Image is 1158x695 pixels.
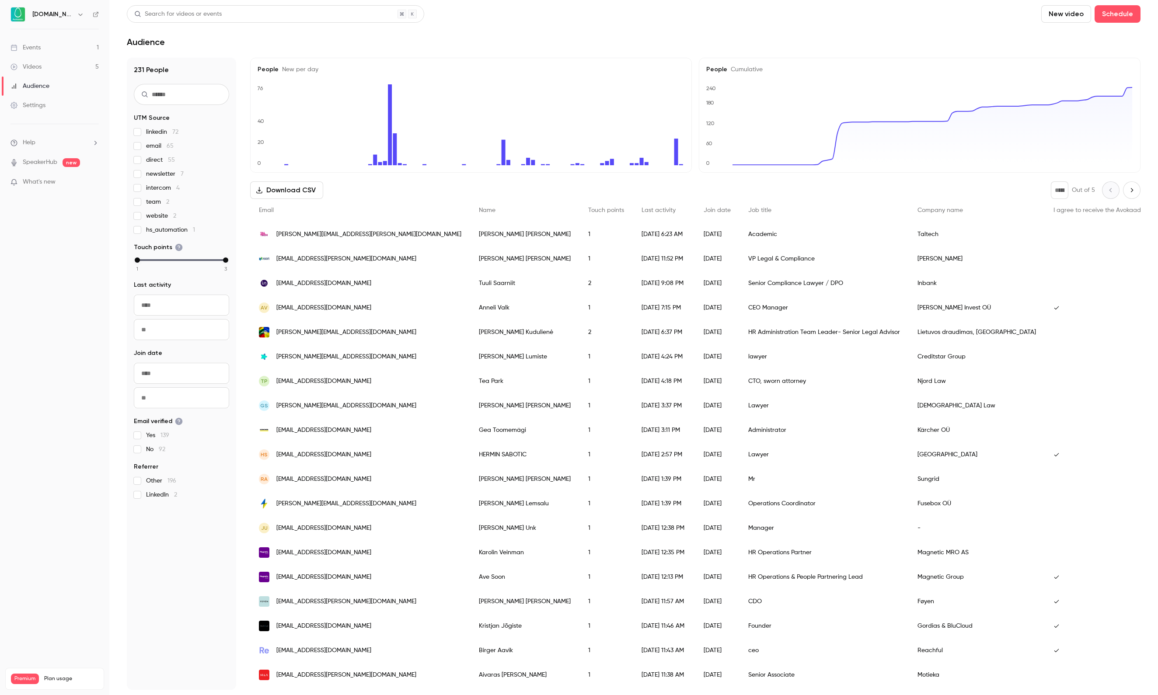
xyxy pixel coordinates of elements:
text: 60 [706,140,712,146]
img: magneticgroup.co [259,572,269,582]
span: 2 [173,213,176,219]
span: 1 [136,265,138,273]
div: 1 [579,565,633,589]
div: 2 [579,271,633,295]
div: 1 [579,467,633,491]
text: 0 [257,160,261,166]
input: To [134,319,229,340]
div: Tuuli Saarniit [470,271,579,295]
div: Tea Park [470,369,579,393]
h5: People [258,65,684,74]
div: [DATE] 1:39 PM [633,491,695,516]
div: [PERSON_NAME] [PERSON_NAME] [470,467,579,491]
span: GS [260,402,268,410]
input: To [134,387,229,408]
li: help-dropdown-opener [10,138,99,147]
img: havi.com [259,254,269,264]
span: Join date [134,349,162,358]
span: Cumulative [727,66,763,73]
div: [DATE] [695,271,739,295]
span: Job title [748,207,771,213]
h1: 231 People [134,65,229,75]
span: [PERSON_NAME][EMAIL_ADDRESS][DOMAIN_NAME] [276,352,416,361]
div: Karolin Veinman [470,540,579,565]
span: [EMAIL_ADDRESS][PERSON_NAME][DOMAIN_NAME] [276,254,416,264]
div: [DATE] [695,663,739,687]
span: [PERSON_NAME][EMAIL_ADDRESS][DOMAIN_NAME] [276,401,416,410]
div: [DATE] 12:38 PM [633,516,695,540]
div: Manager [739,516,909,540]
div: [DATE] 11:57 AM [633,589,695,614]
div: [DATE] [695,589,739,614]
text: 20 [258,139,264,145]
div: [DATE] [695,418,739,442]
div: [PERSON_NAME] Invest OÜ [909,295,1045,320]
input: From [134,363,229,384]
span: Company name [917,207,963,213]
span: [EMAIL_ADDRESS][DOMAIN_NAME] [276,279,371,288]
div: Founder [739,614,909,638]
div: [DATE] 11:46 AM [633,614,695,638]
div: Videos [10,63,42,71]
div: Sungrid [909,467,1045,491]
span: [PERSON_NAME][EMAIL_ADDRESS][DOMAIN_NAME] [276,499,416,508]
button: Schedule [1095,5,1141,23]
span: RA [261,475,268,483]
span: 7 [181,171,184,177]
span: 1 [193,227,195,233]
div: Lawyer [739,442,909,467]
div: [PERSON_NAME] Lumiste [470,344,579,369]
img: taltech.ee [259,229,269,240]
div: [DATE] [695,393,739,418]
div: Reachful [909,638,1045,663]
img: fusebox.energy [259,498,269,509]
div: [PERSON_NAME] [PERSON_NAME] [470,247,579,271]
div: [DATE] 11:52 PM [633,247,695,271]
h6: [DOMAIN_NAME] [32,10,73,19]
h5: People [706,65,1133,74]
span: email [146,142,174,150]
text: 76 [257,85,263,91]
span: Other [146,476,176,485]
div: [DATE] [695,442,739,467]
div: Aivaras [PERSON_NAME] [470,663,579,687]
span: 2 [166,199,169,205]
span: Last activity [642,207,676,213]
div: lawyer [739,344,909,369]
span: [EMAIL_ADDRESS][DOMAIN_NAME] [276,622,371,631]
span: [EMAIL_ADDRESS][DOMAIN_NAME] [276,646,371,655]
div: [DATE] [695,247,739,271]
div: Taltech [909,222,1045,247]
div: [DATE] 12:13 PM [633,565,695,589]
div: Njord Law [909,369,1045,393]
div: Inbank [909,271,1045,295]
div: [DATE] [695,369,739,393]
div: Birger Aavik [470,638,579,663]
div: HR Operations Partner [739,540,909,565]
div: [DATE] 1:39 PM [633,467,695,491]
span: LinkedIn [146,490,177,499]
div: [PERSON_NAME] [PERSON_NAME] [470,393,579,418]
div: [DATE] [695,491,739,516]
span: 4 [176,185,180,191]
span: Email verified [134,417,183,426]
div: CTO, sworn attorney [739,369,909,393]
img: ld.lt [259,327,269,337]
div: [DATE] [695,467,739,491]
div: HR Operations & People Partnering Lead [739,565,909,589]
div: [DATE] 9:08 PM [633,271,695,295]
div: Mr [739,467,909,491]
div: Lawyer [739,393,909,418]
span: team [146,198,169,206]
div: Administrator [739,418,909,442]
div: [PERSON_NAME] [909,247,1045,271]
span: Referrer [134,462,158,471]
span: Name [479,207,495,213]
span: Help [23,138,35,147]
div: Academic [739,222,909,247]
div: [DATE] [695,516,739,540]
span: [PERSON_NAME][EMAIL_ADDRESS][DOMAIN_NAME] [276,328,416,337]
div: Gordias & BluCloud [909,614,1045,638]
div: HR Administration Team Leader- Senior Legal Advisor [739,320,909,344]
span: Premium [11,674,39,684]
